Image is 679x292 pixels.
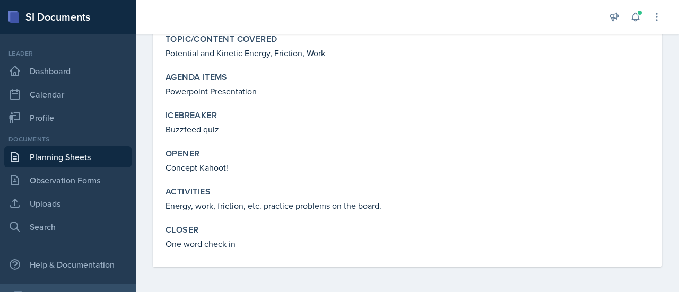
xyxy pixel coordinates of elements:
label: Activities [166,187,211,197]
p: Energy, work, friction, etc. practice problems on the board. [166,199,649,212]
p: Buzzfeed quiz [166,123,649,136]
p: Potential and Kinetic Energy, Friction, Work [166,47,649,59]
p: One word check in [166,237,649,250]
div: Help & Documentation [4,254,132,275]
div: Documents [4,135,132,144]
a: Uploads [4,193,132,214]
label: Agenda items [166,72,228,83]
p: Concept Kahoot! [166,161,649,174]
a: Planning Sheets [4,146,132,167]
a: Observation Forms [4,170,132,191]
a: Search [4,216,132,237]
label: Topic/Content Covered [166,34,277,45]
p: Powerpoint Presentation [166,85,649,98]
a: Calendar [4,84,132,105]
a: Profile [4,107,132,128]
a: Dashboard [4,60,132,82]
label: Opener [166,148,199,159]
label: Closer [166,225,198,235]
label: Icebreaker [166,110,217,121]
div: Leader [4,49,132,58]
